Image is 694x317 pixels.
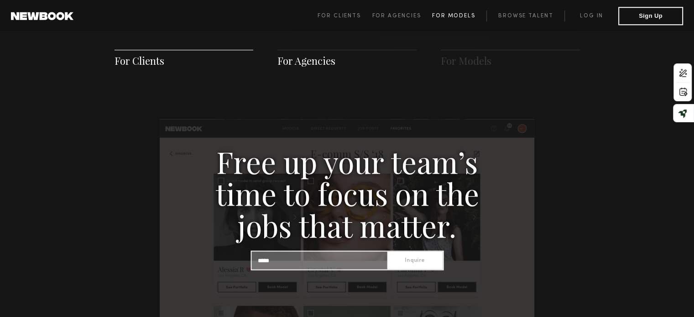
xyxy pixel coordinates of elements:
a: For Agencies [372,10,432,21]
span: For Agencies [372,13,421,19]
a: For Agencies [277,54,335,68]
a: Browse Talent [486,10,564,21]
a: For Clients [318,10,372,21]
a: For Models [432,10,487,21]
a: Log in [564,10,618,21]
span: For Clients [318,13,361,19]
button: Sign Up [618,7,683,25]
a: For Models [441,54,491,68]
span: For Models [432,13,475,19]
button: Inquire [387,251,443,269]
h3: Free up your team’s time to focus on the jobs that matter. [190,145,505,241]
a: For Clients [115,54,164,68]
